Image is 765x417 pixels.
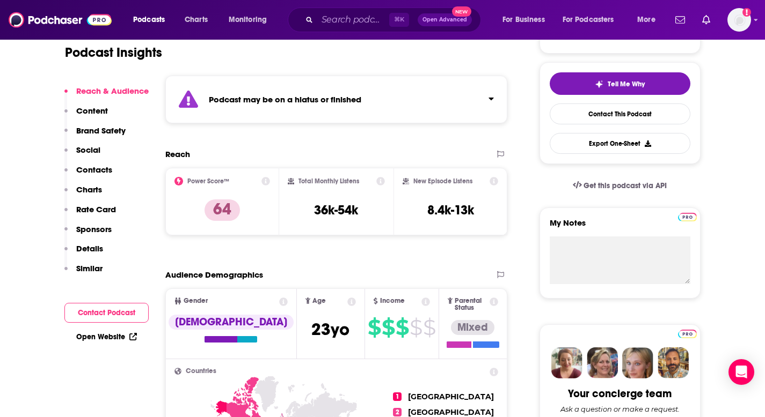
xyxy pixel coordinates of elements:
p: Rate Card [76,204,116,214]
section: Click to expand status details [165,76,508,123]
div: Ask a question or make a request. [560,405,680,413]
span: $ [410,319,422,336]
span: For Business [502,12,545,27]
button: open menu [556,11,630,28]
img: Jules Profile [622,347,653,378]
span: ⌘ K [389,13,409,27]
a: Show notifications dropdown [698,11,715,29]
p: 64 [205,199,240,221]
h2: Reach [165,149,190,159]
span: More [637,12,655,27]
button: Contact Podcast [64,303,149,323]
p: Similar [76,263,103,273]
span: 2 [393,408,402,416]
strong: Podcast may be on a hiatus or finished [209,94,361,105]
span: [GEOGRAPHIC_DATA] [408,392,494,401]
p: Social [76,145,100,155]
span: Monitoring [229,12,267,27]
svg: Add a profile image [742,8,751,17]
img: Jon Profile [658,347,689,378]
a: Open Website [76,332,137,341]
span: $ [396,319,409,336]
button: open menu [495,11,558,28]
span: $ [423,319,435,336]
h1: Podcast Insights [65,44,162,61]
img: Podchaser Pro [678,330,697,338]
button: Brand Safety [64,125,126,145]
a: Pro website [678,211,697,221]
h2: Total Monthly Listens [298,177,359,185]
h3: 36k-54k [314,202,358,218]
button: tell me why sparkleTell Me Why [550,72,690,95]
span: Income [380,297,405,304]
img: Podchaser Pro [678,213,697,221]
h2: Audience Demographics [165,270,263,280]
button: open menu [126,11,179,28]
a: Contact This Podcast [550,103,690,124]
div: Your concierge team [568,387,672,400]
span: 1 [393,392,402,401]
h3: 8.4k-13k [427,202,474,218]
div: Search podcasts, credits, & more... [298,8,491,32]
p: Reach & Audience [76,86,149,96]
h2: Power Score™ [187,177,229,185]
a: Get this podcast via API [564,173,676,199]
span: New [452,6,471,17]
span: [GEOGRAPHIC_DATA] [408,407,494,417]
span: Get this podcast via API [584,181,667,190]
button: Export One-Sheet [550,133,690,154]
button: Social [64,145,100,165]
button: Contacts [64,165,112,184]
span: $ [368,319,381,336]
button: Show profile menu [727,8,751,32]
span: Tell Me Why [608,80,645,88]
a: Charts [178,11,214,28]
button: Charts [64,184,102,204]
span: Age [312,297,326,304]
button: Content [64,106,108,125]
span: Gender [184,297,208,304]
h2: New Episode Listens [413,177,472,185]
button: open menu [221,11,281,28]
button: Similar [64,263,103,283]
div: Mixed [451,320,494,335]
p: Contacts [76,165,112,175]
img: tell me why sparkle [595,80,603,88]
img: Podchaser - Follow, Share and Rate Podcasts [9,10,112,30]
button: Open AdvancedNew [418,13,472,26]
span: Parental Status [455,297,488,311]
input: Search podcasts, credits, & more... [317,11,389,28]
button: Reach & Audience [64,86,149,106]
p: Content [76,106,108,116]
span: Open Advanced [422,17,467,23]
span: Logged in as kkitamorn [727,8,751,32]
img: Sydney Profile [551,347,582,378]
span: Charts [185,12,208,27]
div: Open Intercom Messenger [728,359,754,385]
button: Rate Card [64,204,116,224]
p: Sponsors [76,224,112,234]
a: Pro website [678,328,697,338]
p: Charts [76,184,102,195]
button: open menu [630,11,669,28]
p: Details [76,243,103,254]
img: Barbara Profile [587,347,618,378]
button: Details [64,243,103,263]
span: $ [382,319,395,336]
img: User Profile [727,8,751,32]
span: Podcasts [133,12,165,27]
span: Countries [186,368,216,375]
label: My Notes [550,218,690,236]
span: 23 yo [311,319,349,340]
a: Show notifications dropdown [671,11,689,29]
span: For Podcasters [563,12,614,27]
p: Brand Safety [76,125,126,136]
div: [DEMOGRAPHIC_DATA] [169,315,294,330]
button: Sponsors [64,224,112,244]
